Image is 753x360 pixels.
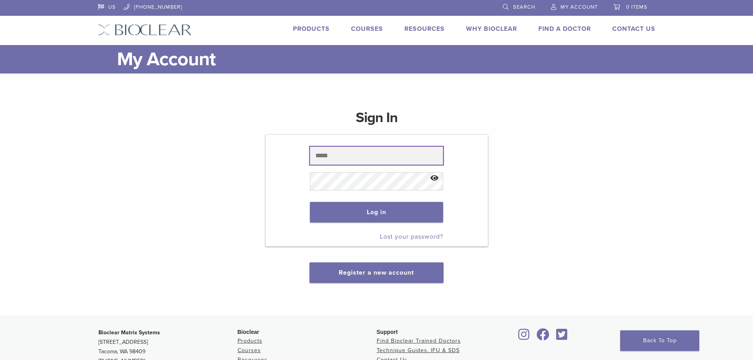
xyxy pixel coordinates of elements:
img: Bioclear [98,24,192,36]
a: Products [238,337,262,344]
a: Courses [351,25,383,33]
a: Find A Doctor [538,25,591,33]
span: 0 items [626,4,647,10]
a: Find Bioclear Trained Doctors [377,337,461,344]
button: Show password [426,168,443,188]
span: Support [377,329,398,335]
a: Courses [238,347,261,354]
a: Bioclear [516,333,532,341]
button: Register a new account [310,262,443,283]
button: Log in [310,202,443,222]
a: Lost your password? [380,233,443,241]
a: Bioclear [534,333,552,341]
strong: Bioclear Matrix Systems [98,329,160,336]
span: Search [513,4,535,10]
a: Bioclear [554,333,570,341]
h1: Sign In [356,108,398,134]
a: Why Bioclear [466,25,517,33]
a: Register a new account [339,269,414,277]
a: Products [293,25,330,33]
h1: My Account [117,45,655,74]
span: Bioclear [238,329,259,335]
a: Resources [404,25,445,33]
a: Technique Guides, IFU & SDS [377,347,460,354]
span: My Account [561,4,598,10]
a: Contact Us [612,25,655,33]
a: Back To Top [620,330,699,351]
